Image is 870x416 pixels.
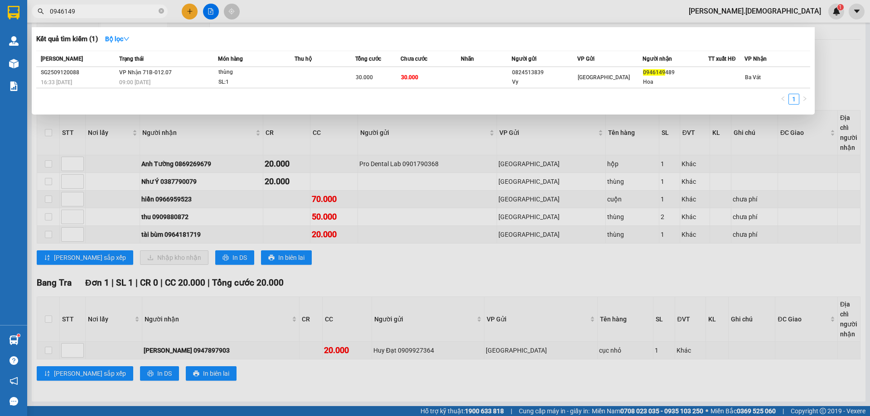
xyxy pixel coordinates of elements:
[9,335,19,345] img: warehouse-icon
[9,59,19,68] img: warehouse-icon
[643,68,708,77] div: 489
[218,56,243,62] span: Món hàng
[512,77,577,87] div: Vy
[10,397,18,406] span: message
[745,74,761,81] span: Ba Vát
[788,94,799,105] li: 1
[778,94,788,105] li: Previous Page
[9,81,19,91] img: solution-icon
[799,94,810,105] li: Next Page
[10,377,18,385] span: notification
[355,56,381,62] span: Tổng cước
[401,74,418,81] span: 30.000
[159,7,164,16] span: close-circle
[401,56,427,62] span: Chưa cước
[356,74,373,81] span: 30.000
[802,96,807,101] span: right
[41,68,116,77] div: SG2509120088
[218,77,286,87] div: SL: 1
[41,79,72,86] span: 16:33 [DATE]
[38,8,44,14] span: search
[17,334,20,337] sup: 1
[780,96,786,101] span: left
[119,56,144,62] span: Trạng thái
[98,32,137,46] button: Bộ lọcdown
[50,6,157,16] input: Tìm tên, số ĐT hoặc mã đơn
[744,56,767,62] span: VP Nhận
[512,56,536,62] span: Người gửi
[577,56,594,62] span: VP Gửi
[643,69,665,76] span: 0946149
[218,67,286,77] div: thùng
[295,56,312,62] span: Thu hộ
[41,56,83,62] span: [PERSON_NAME]
[9,36,19,46] img: warehouse-icon
[778,94,788,105] button: left
[461,56,474,62] span: Nhãn
[643,77,708,87] div: Hoa
[36,34,98,44] h3: Kết quả tìm kiếm ( 1 )
[512,68,577,77] div: 0824513839
[8,6,19,19] img: logo-vxr
[789,94,799,104] a: 1
[799,94,810,105] button: right
[105,35,130,43] strong: Bộ lọc
[708,56,736,62] span: TT xuất HĐ
[578,74,630,81] span: [GEOGRAPHIC_DATA]
[123,36,130,42] span: down
[119,69,172,76] span: VP Nhận 71B-012.07
[119,79,150,86] span: 09:00 [DATE]
[10,356,18,365] span: question-circle
[643,56,672,62] span: Người nhận
[159,8,164,14] span: close-circle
